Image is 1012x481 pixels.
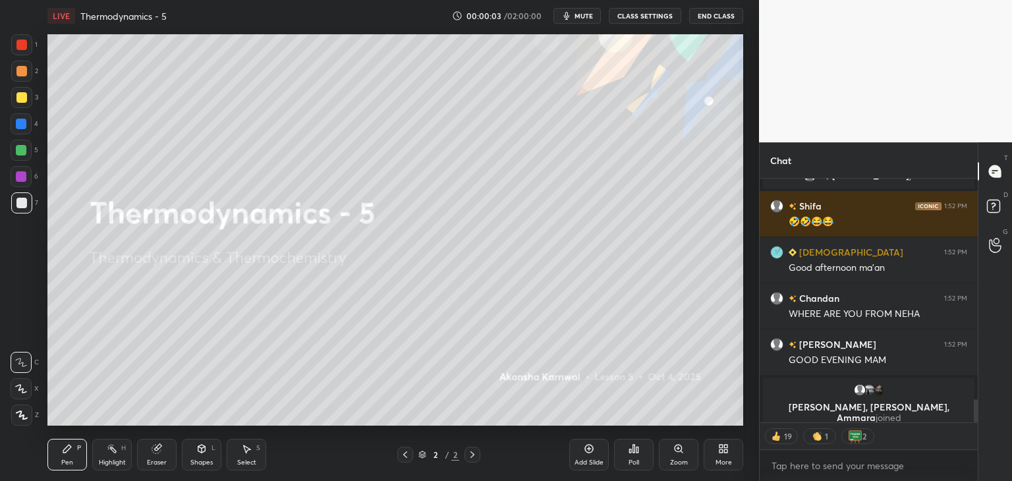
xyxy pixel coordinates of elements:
[99,459,126,466] div: Highlight
[876,411,901,424] span: joined
[789,203,797,210] img: no-rating-badge.077c3623.svg
[853,383,866,397] img: default.png
[1003,227,1008,237] p: G
[11,192,38,213] div: 7
[909,170,935,181] span: joined
[760,179,978,423] div: grid
[11,140,38,161] div: 5
[944,248,967,256] div: 1:52 PM
[147,459,167,466] div: Eraser
[237,459,256,466] div: Select
[61,459,73,466] div: Pen
[872,383,885,397] img: 883196344f174472a6c774dcb2b5021b.jpg
[760,143,802,178] p: Chat
[190,459,213,466] div: Shapes
[770,292,783,305] img: default.png
[575,459,604,466] div: Add Slide
[629,459,639,466] div: Poll
[797,337,876,351] h6: [PERSON_NAME]
[832,170,909,181] span: [PERSON_NAME]
[211,445,215,451] div: L
[944,202,967,210] div: 1:52 PM
[789,262,967,275] div: Good afternoon ma'an
[445,451,449,459] div: /
[11,352,39,373] div: C
[770,430,783,443] img: thumbs_up.png
[789,354,967,367] div: GOOD EVENING MAM
[429,451,442,459] div: 2
[256,445,260,451] div: S
[553,8,601,24] button: mute
[77,445,81,451] div: P
[944,341,967,349] div: 1:52 PM
[80,10,167,22] h4: Thermodynamics - 5
[789,295,797,302] img: no-rating-badge.077c3623.svg
[11,166,38,187] div: 6
[915,202,942,210] img: iconic-dark.1390631f.png
[575,11,593,20] span: mute
[944,295,967,302] div: 1:52 PM
[789,215,967,229] div: 🤣🤣😂😂
[770,200,783,213] img: default.png
[797,199,822,213] h6: Shifa
[797,245,903,259] h6: [DEMOGRAPHIC_DATA]
[771,402,967,423] p: [PERSON_NAME], [PERSON_NAME], Ammara
[789,248,797,256] img: Learner_Badge_beginner_1_8b307cf2a0.svg
[1003,190,1008,200] p: D
[862,431,867,441] div: 2
[11,113,38,134] div: 4
[1004,153,1008,163] p: T
[11,405,39,426] div: Z
[451,449,459,461] div: 2
[11,378,39,399] div: X
[770,246,783,259] img: 5e11884175174efb853098823fcb8065.jpg
[47,8,75,24] div: LIVE
[11,34,38,55] div: 1
[862,383,876,397] img: 7d0b031da095414495efb29f72f8dd67.jpg
[824,431,829,441] div: 1
[121,445,126,451] div: H
[849,430,862,443] img: thank_you.png
[783,431,793,441] div: 19
[11,87,38,108] div: 3
[770,338,783,351] img: default.png
[716,459,732,466] div: More
[810,430,824,443] img: clapping_hands.png
[797,291,839,305] h6: Chandan
[11,61,38,82] div: 2
[789,341,797,349] img: no-rating-badge.077c3623.svg
[689,8,743,24] button: End Class
[670,459,688,466] div: Zoom
[789,308,967,321] div: WHERE ARE YOU FROM NEHA
[609,8,681,24] button: CLASS SETTINGS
